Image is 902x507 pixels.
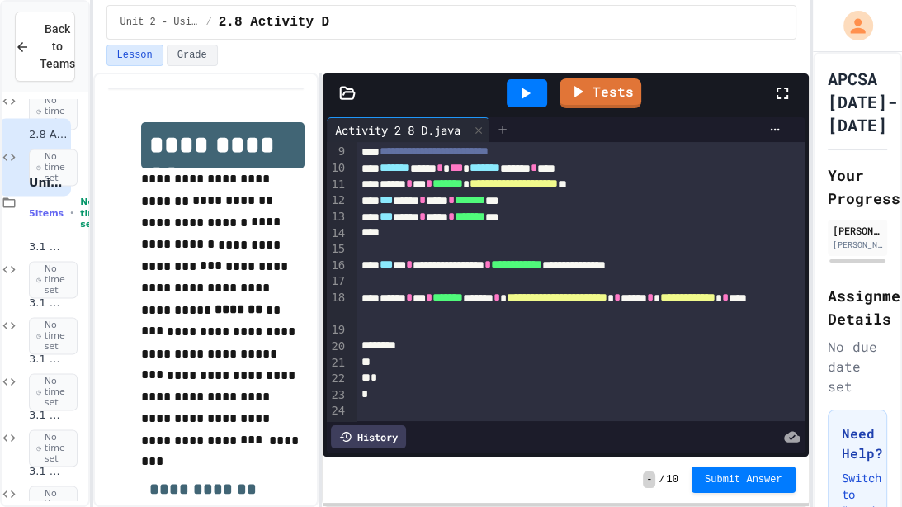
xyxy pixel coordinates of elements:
[327,355,347,372] div: 21
[842,424,874,463] h3: Need Help?
[659,473,664,486] span: /
[29,373,78,411] span: No time set
[167,45,218,66] button: Grade
[327,403,347,419] div: 24
[327,241,347,258] div: 15
[40,21,75,73] span: Back to Teams
[327,209,347,225] div: 13
[15,12,75,82] button: Back to Teams
[327,177,347,193] div: 11
[106,45,163,66] button: Lesson
[327,117,489,142] div: Activity_2_8_D.java
[833,223,883,238] div: [PERSON_NAME]
[29,353,68,367] span: 3.1 & 3.2 Activity B
[327,160,347,177] div: 10
[29,409,68,423] span: 3.1 & 3.2 Activity C
[327,121,469,139] div: Activity_2_8_D.java
[29,429,78,467] span: No time set
[828,337,888,396] div: No due date set
[643,471,655,488] span: -
[327,273,347,290] div: 17
[29,317,78,355] span: No time set
[327,258,347,274] div: 16
[327,290,347,322] div: 18
[327,339,347,355] div: 20
[29,261,78,299] span: No time set
[327,144,347,160] div: 9
[29,208,64,219] span: 5 items
[331,425,406,448] div: History
[828,67,897,136] h1: APCSA [DATE]-[DATE]
[219,12,329,32] span: 2.8 Activity D
[327,322,347,339] div: 19
[120,16,200,29] span: Unit 2 - Using Objects
[29,92,78,130] span: No time set
[29,149,78,187] span: No time set
[560,78,641,108] a: Tests
[29,240,68,254] span: 3.1 & 3.2 Lesson
[29,175,68,190] span: Unit 3 - Boolean Expressions
[70,206,73,220] span: •
[80,197,103,230] span: No time set
[29,128,68,142] span: 2.8 Activity D
[327,225,347,242] div: 14
[327,387,347,404] div: 23
[29,296,68,310] span: 3.1 & 3.2 Activity A
[327,192,347,209] div: 12
[666,473,678,486] span: 10
[29,465,68,479] span: 3.1 & 3.2 Activity D
[692,467,796,493] button: Submit Answer
[327,371,347,387] div: 22
[828,163,888,210] h2: Your Progress
[705,473,782,486] span: Submit Answer
[826,7,877,45] div: My Account
[206,16,212,29] span: /
[828,284,888,330] h2: Assignment Details
[833,239,883,251] div: [PERSON_NAME][EMAIL_ADDRESS][DOMAIN_NAME]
